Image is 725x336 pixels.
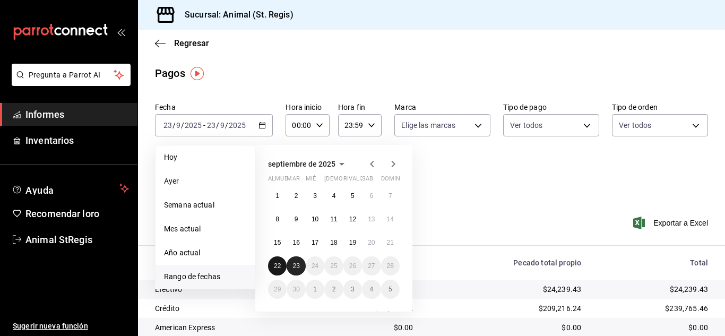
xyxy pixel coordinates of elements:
[368,216,375,223] abbr: 13 de septiembre de 2025
[612,103,658,111] font: Tipo de orden
[324,175,387,182] font: [DEMOGRAPHIC_DATA]
[362,186,381,205] button: 6 de septiembre de 2025
[274,286,281,293] font: 29
[343,256,362,275] button: 26 de septiembre de 2025
[330,216,337,223] abbr: 11 de septiembre de 2025
[191,67,204,80] img: Marcador de información sobre herramientas
[268,175,299,182] font: almuerzo
[295,192,298,200] font: 2
[25,185,54,196] font: Ayuda
[332,286,336,293] font: 2
[368,216,375,223] font: 13
[306,175,316,182] font: mié
[163,121,172,130] input: --
[665,304,708,313] font: $239,765.46
[274,286,281,293] abbr: 29 de septiembre de 2025
[206,121,216,130] input: --
[688,323,708,332] font: $0.00
[369,286,373,293] font: 4
[387,239,394,246] abbr: 21 de septiembre de 2025
[670,285,709,294] font: $24,239.43
[324,280,343,299] button: 2 de octubre de 2025
[292,286,299,293] abbr: 30 de septiembre de 2025
[312,216,318,223] abbr: 10 de septiembre de 2025
[155,38,209,48] button: Regresar
[155,323,215,332] font: American Express
[389,192,392,200] font: 7
[275,192,279,200] abbr: 1 de septiembre de 2025
[349,239,356,246] abbr: 19 de septiembre de 2025
[381,175,407,182] font: dominio
[343,175,373,182] font: rivalizar
[375,304,413,313] font: $30,549.22
[13,322,88,330] font: Sugerir nueva función
[389,192,392,200] abbr: 7 de septiembre de 2025
[268,158,348,170] button: septiembre de 2025
[155,285,182,294] font: Efectivo
[274,239,281,246] abbr: 15 de septiembre de 2025
[176,121,181,130] input: --
[513,259,581,267] font: Pecado total propio
[312,262,318,270] abbr: 24 de septiembre de 2025
[312,239,318,246] abbr: 17 de septiembre de 2025
[295,216,298,223] abbr: 9 de septiembre de 2025
[324,233,343,252] button: 18 de septiembre de 2025
[164,201,214,209] font: Semana actual
[369,286,373,293] abbr: 4 de octubre de 2025
[268,210,287,229] button: 8 de septiembre de 2025
[343,175,373,186] abbr: viernes
[313,286,317,293] abbr: 1 de octubre de 2025
[268,175,299,186] abbr: lunes
[184,121,202,130] input: ----
[292,286,299,293] font: 30
[394,323,413,332] font: $0.00
[313,192,317,200] abbr: 3 de septiembre de 2025
[25,208,99,219] font: Recomendar loro
[12,64,131,86] button: Pregunta a Parrot AI
[287,280,305,299] button: 30 de septiembre de 2025
[349,262,356,270] abbr: 26 de septiembre de 2025
[369,192,373,200] font: 6
[25,135,74,146] font: Inventarios
[362,175,373,186] abbr: sábado
[287,256,305,275] button: 23 de septiembre de 2025
[539,304,582,313] font: $209,216.24
[389,286,392,293] font: 5
[268,280,287,299] button: 29 de septiembre de 2025
[225,121,228,130] font: /
[338,103,365,111] font: Hora fin
[387,216,394,223] abbr: 14 de septiembre de 2025
[332,192,336,200] abbr: 4 de septiembre de 2025
[274,262,281,270] font: 22
[275,216,279,223] font: 8
[164,272,220,281] font: Rango de fechas
[387,239,394,246] font: 21
[401,121,455,130] font: Elige las marcas
[268,186,287,205] button: 1 de septiembre de 2025
[228,121,246,130] input: ----
[381,175,407,186] abbr: domingo
[275,216,279,223] abbr: 8 de septiembre de 2025
[306,186,324,205] button: 3 de septiembre de 2025
[306,256,324,275] button: 24 de septiembre de 2025
[387,262,394,270] font: 28
[174,38,209,48] font: Regresar
[203,121,205,130] font: -
[690,259,708,267] font: Total
[381,186,400,205] button: 7 de septiembre de 2025
[312,239,318,246] font: 17
[362,256,381,275] button: 27 de septiembre de 2025
[510,121,542,130] font: Ver todos
[387,216,394,223] font: 14
[292,239,299,246] font: 16
[268,256,287,275] button: 22 de septiembre de 2025
[343,233,362,252] button: 19 de septiembre de 2025
[351,192,355,200] abbr: 5 de septiembre de 2025
[164,225,201,233] font: Mes actual
[268,233,287,252] button: 15 de septiembre de 2025
[287,186,305,205] button: 2 de septiembre de 2025
[351,192,355,200] font: 5
[117,28,125,36] button: abrir_cajón_menú
[351,286,355,293] font: 3
[330,262,337,270] abbr: 25 de septiembre de 2025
